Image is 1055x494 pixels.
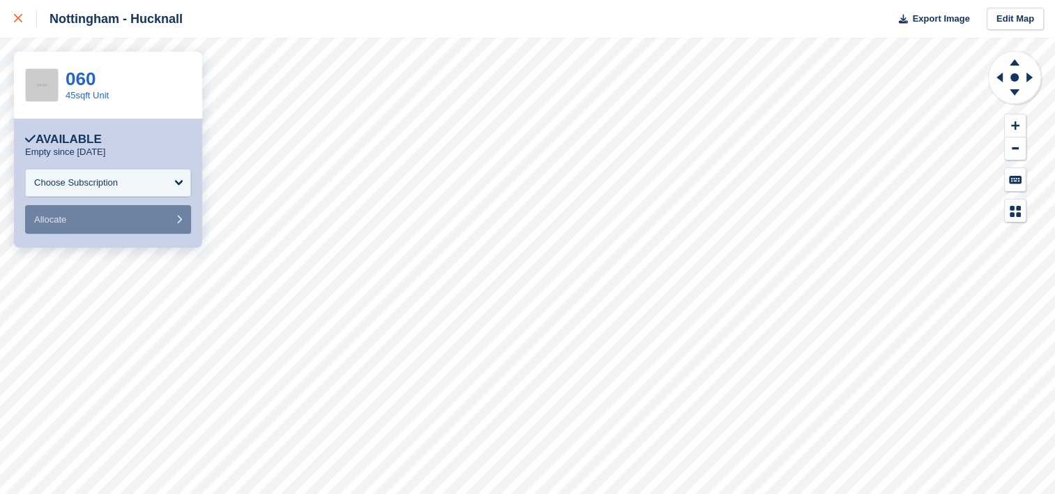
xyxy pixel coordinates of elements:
[1005,200,1026,223] button: Map Legend
[987,8,1044,31] a: Edit Map
[26,69,58,101] img: 256x256-placeholder-a091544baa16b46aadf0b611073c37e8ed6a367829ab441c3b0103e7cf8a5b1b.png
[1005,114,1026,137] button: Zoom In
[25,133,102,147] div: Available
[1005,168,1026,191] button: Keyboard Shortcuts
[912,12,969,26] span: Export Image
[37,10,183,27] div: Nottingham - Hucknall
[34,176,118,190] div: Choose Subscription
[1005,137,1026,160] button: Zoom Out
[25,147,105,158] p: Empty since [DATE]
[34,214,66,225] span: Allocate
[25,205,191,234] button: Allocate
[66,68,96,89] a: 060
[66,90,109,100] a: 45sqft Unit
[890,8,970,31] button: Export Image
